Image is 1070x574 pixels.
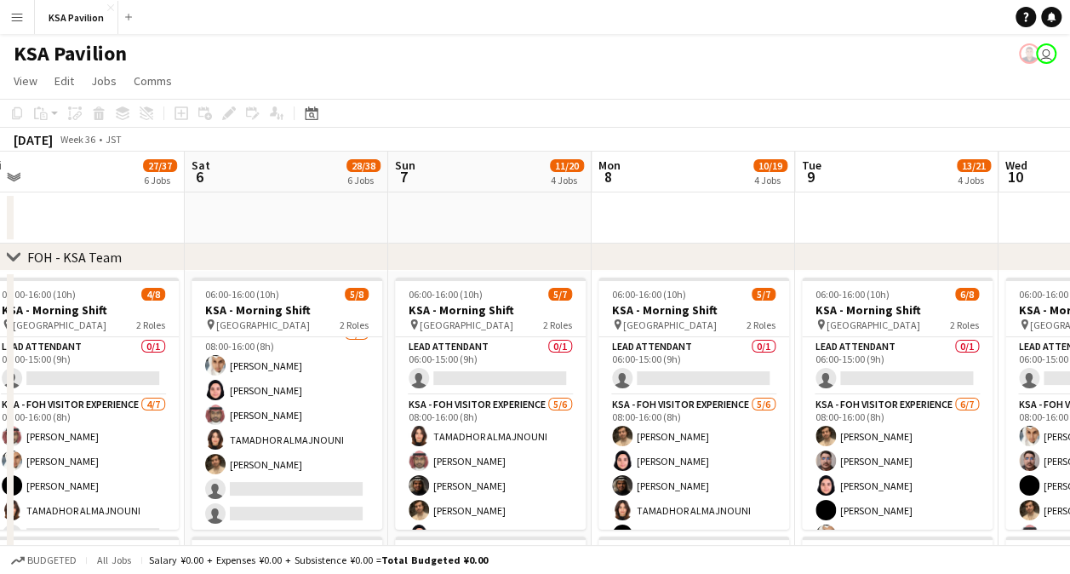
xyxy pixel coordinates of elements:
[754,174,787,187] div: 4 Jobs
[149,554,488,566] div: Salary ¥0.00 + Expenses ¥0.00 + Subsistence ¥0.00 =
[340,319,369,331] span: 2 Roles
[612,288,686,301] span: 06:00-16:00 (10h)
[106,133,122,146] div: JST
[127,70,179,92] a: Comms
[14,73,37,89] span: View
[395,158,415,173] span: Sun
[802,158,821,173] span: Tue
[1003,167,1027,187] span: 10
[216,319,310,331] span: [GEOGRAPHIC_DATA]
[192,302,382,318] h3: KSA - Morning Shift
[141,288,165,301] span: 4/8
[420,319,513,331] span: [GEOGRAPHIC_DATA]
[598,302,789,318] h3: KSA - Morning Shift
[551,174,583,187] div: 4 Jobs
[958,174,990,187] div: 4 Jobs
[192,278,382,530] app-job-card: 06:00-16:00 (10h)5/8KSA - Morning Shift [GEOGRAPHIC_DATA]2 RolesLEAD ATTENDANT0/106:00-15:00 (9h)...
[56,133,99,146] span: Week 36
[134,73,172,89] span: Comms
[802,302,993,318] h3: KSA - Morning Shift
[192,158,210,173] span: Sat
[395,337,586,395] app-card-role: LEAD ATTENDANT0/106:00-15:00 (9h)
[48,70,81,92] a: Edit
[598,278,789,530] app-job-card: 06:00-16:00 (10h)5/7KSA - Morning Shift [GEOGRAPHIC_DATA]2 RolesLEAD ATTENDANT0/106:00-15:00 (9h)...
[94,554,134,566] span: All jobs
[543,319,572,331] span: 2 Roles
[84,70,123,92] a: Jobs
[950,319,979,331] span: 2 Roles
[381,554,488,566] span: Total Budgeted ¥0.00
[35,1,118,34] button: KSA Pavilion
[815,288,890,301] span: 06:00-16:00 (10h)
[598,158,621,173] span: Mon
[550,159,584,172] span: 11/20
[395,278,586,530] app-job-card: 06:00-16:00 (10h)5/7KSA - Morning Shift [GEOGRAPHIC_DATA]2 RolesLEAD ATTENDANT0/106:00-15:00 (9h)...
[189,167,210,187] span: 6
[802,337,993,395] app-card-role: LEAD ATTENDANT0/106:00-15:00 (9h)
[596,167,621,187] span: 8
[1005,158,1027,173] span: Wed
[827,319,920,331] span: [GEOGRAPHIC_DATA]
[27,249,122,266] div: FOH - KSA Team
[14,131,53,148] div: [DATE]
[753,159,787,172] span: 10/19
[347,174,380,187] div: 6 Jobs
[13,319,106,331] span: [GEOGRAPHIC_DATA]
[205,288,279,301] span: 06:00-16:00 (10h)
[395,302,586,318] h3: KSA - Morning Shift
[799,167,821,187] span: 9
[192,324,382,531] app-card-role: KSA - FOH Visitor Experience5/708:00-16:00 (8h)[PERSON_NAME][PERSON_NAME][PERSON_NAME]TAMADHOR AL...
[598,337,789,395] app-card-role: LEAD ATTENDANT0/106:00-15:00 (9h)
[1036,43,1056,64] app-user-avatar: Asami Saga
[91,73,117,89] span: Jobs
[345,288,369,301] span: 5/8
[752,288,775,301] span: 5/7
[802,278,993,530] app-job-card: 06:00-16:00 (10h)6/8KSA - Morning Shift [GEOGRAPHIC_DATA]2 RolesLEAD ATTENDANT0/106:00-15:00 (9h)...
[144,174,176,187] div: 6 Jobs
[27,554,77,566] span: Budgeted
[392,167,415,187] span: 7
[54,73,74,89] span: Edit
[2,288,76,301] span: 06:00-16:00 (10h)
[143,159,177,172] span: 27/37
[9,551,79,570] button: Budgeted
[548,288,572,301] span: 5/7
[1019,43,1039,64] app-user-avatar: Hussein Al Najjar
[957,159,991,172] span: 13/21
[409,288,483,301] span: 06:00-16:00 (10h)
[955,288,979,301] span: 6/8
[346,159,381,172] span: 28/38
[136,319,165,331] span: 2 Roles
[7,70,44,92] a: View
[623,319,717,331] span: [GEOGRAPHIC_DATA]
[14,41,127,66] h1: KSA Pavilion
[747,319,775,331] span: 2 Roles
